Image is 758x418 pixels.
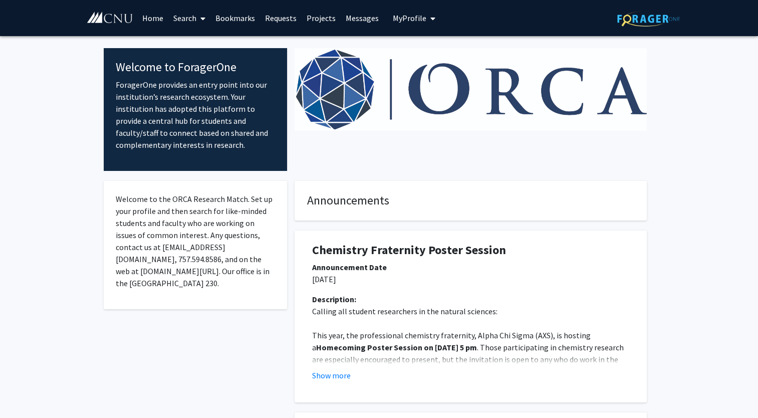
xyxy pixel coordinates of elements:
p: Calling all student researchers in the natural sciences: [312,305,629,317]
a: Search [168,1,210,36]
p: ForagerOne provides an entry point into our institution’s research ecosystem. Your institution ha... [116,79,276,151]
h4: Announcements [307,193,634,208]
strong: Homecoming Poster Session on [DATE] 5 pm [316,342,477,352]
span: My Profile [393,13,426,23]
div: Announcement Date [312,261,629,273]
a: Requests [260,1,302,36]
a: Home [137,1,168,36]
img: Cover Image [295,48,647,131]
h1: Chemistry Fraternity Poster Session [312,243,629,258]
div: Description: [312,293,629,305]
h4: Welcome to ForagerOne [116,60,276,75]
iframe: Chat [8,373,43,410]
button: Show more [312,369,351,381]
a: Bookmarks [210,1,260,36]
a: Messages [341,1,384,36]
img: Christopher Newport University Logo [86,12,134,24]
p: Welcome to the ORCA Research Match. Set up your profile and then search for like-minded students ... [116,193,276,289]
p: [DATE] [312,273,629,285]
a: Projects [302,1,341,36]
img: ForagerOne Logo [617,11,680,27]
